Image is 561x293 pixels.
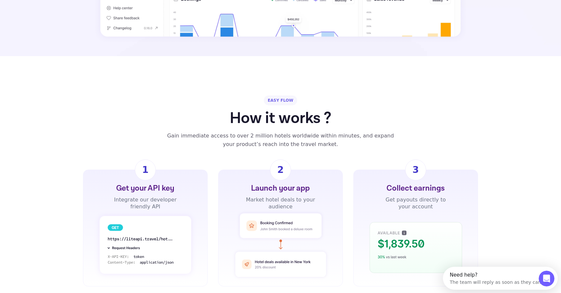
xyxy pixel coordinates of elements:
div: Get your API key [116,183,174,194]
div: The team will reply as soon as they can [7,11,98,18]
div: Collect earnings [386,183,445,194]
div: Launch your app [251,183,310,194]
div: 1 [142,163,148,177]
div: Need help? [7,6,98,11]
div: Integrate our developer friendly API [110,196,180,210]
div: Market hotel deals to your audience [245,196,316,210]
div: 2 [277,163,283,177]
div: Get payouts directly to your account [380,196,451,210]
div: Open Intercom Messenger [3,3,117,21]
div: 3 [412,163,419,177]
iframe: Intercom live chat discovery launcher [443,267,558,290]
h1: How it works ? [230,111,331,126]
iframe: Intercom live chat [539,271,554,286]
div: EASY FLOW [264,95,297,105]
div: Gain immediate access to over 2 million hotels worldwide within minutes, and expand your product’... [163,132,398,149]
